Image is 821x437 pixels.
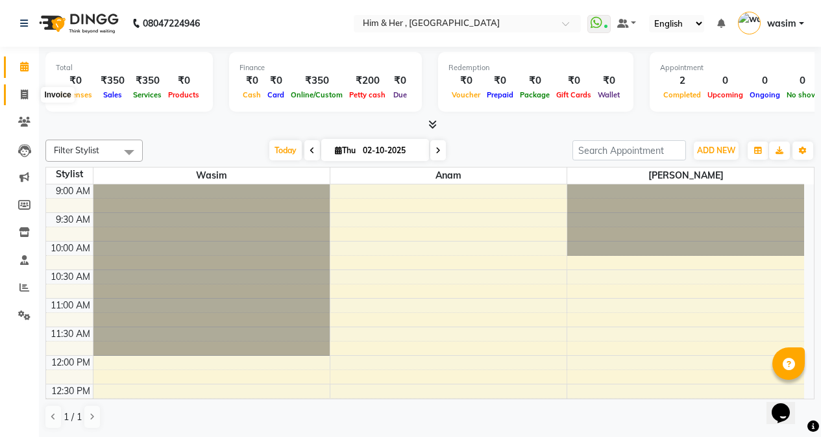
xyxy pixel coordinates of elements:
div: ₹0 [594,73,623,88]
span: Card [264,90,288,99]
span: Sales [100,90,125,99]
span: Due [390,90,410,99]
div: 9:00 AM [53,184,93,198]
img: wasim [738,12,761,34]
span: Online/Custom [288,90,346,99]
div: ₹0 [56,73,95,88]
input: 2025-10-02 [359,141,424,160]
span: wasim [93,168,330,184]
div: 0 [746,73,783,88]
div: Redemption [448,62,623,73]
span: Cash [239,90,264,99]
div: ₹0 [484,73,517,88]
span: Wallet [594,90,623,99]
div: ₹0 [165,73,202,88]
div: 12:30 PM [49,384,93,398]
div: Stylist [46,168,93,181]
span: Gift Cards [553,90,594,99]
div: ₹0 [239,73,264,88]
div: 11:00 AM [48,299,93,312]
span: Services [130,90,165,99]
span: wasim [767,17,796,31]
div: Finance [239,62,411,73]
span: Prepaid [484,90,517,99]
span: Anam [330,168,567,184]
img: logo [33,5,122,42]
span: Ongoing [746,90,783,99]
div: 9:30 AM [53,213,93,227]
span: Products [165,90,202,99]
div: 12:00 PM [49,356,93,369]
div: ₹0 [389,73,411,88]
span: Filter Stylist [54,145,99,155]
div: 0 [783,73,821,88]
input: Search Appointment [572,140,686,160]
b: 08047224946 [143,5,200,42]
div: ₹350 [288,73,346,88]
span: 1 / 1 [64,410,82,424]
span: Upcoming [704,90,746,99]
div: ₹200 [346,73,389,88]
div: 2 [660,73,704,88]
div: Appointment [660,62,821,73]
div: Total [56,62,202,73]
div: 10:00 AM [48,242,93,255]
iframe: chat widget [766,385,808,424]
span: Petty cash [346,90,389,99]
span: Voucher [448,90,484,99]
span: ADD NEW [697,145,735,155]
div: ₹0 [448,73,484,88]
div: Invoice [41,87,74,103]
div: 0 [704,73,746,88]
span: Completed [660,90,704,99]
div: ₹350 [95,73,130,88]
div: ₹350 [130,73,165,88]
span: Package [517,90,553,99]
span: Today [269,140,302,160]
span: [PERSON_NAME] [567,168,804,184]
div: ₹0 [264,73,288,88]
span: No show [783,90,821,99]
button: ADD NEW [694,142,739,160]
div: 10:30 AM [48,270,93,284]
div: 11:30 AM [48,327,93,341]
span: Thu [332,145,359,155]
div: ₹0 [553,73,594,88]
div: ₹0 [517,73,553,88]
